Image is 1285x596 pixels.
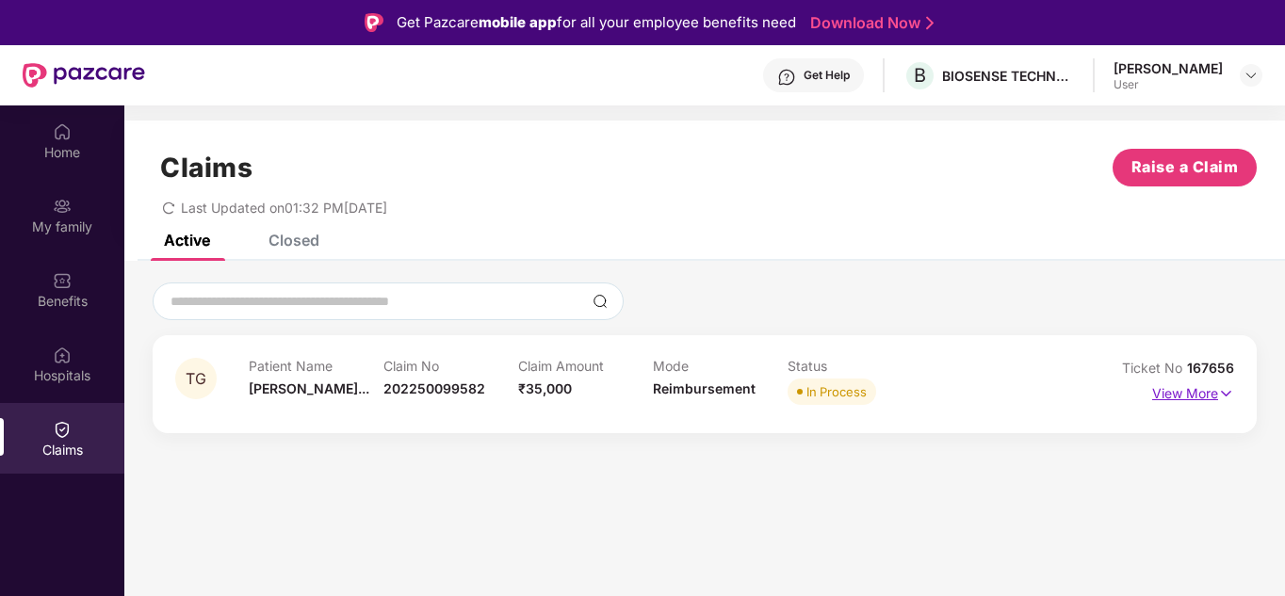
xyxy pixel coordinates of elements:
div: Get Pazcare for all your employee benefits need [397,11,796,34]
div: In Process [806,382,867,401]
p: Patient Name [249,358,383,374]
img: svg+xml;base64,PHN2ZyB3aWR0aD0iMjAiIGhlaWdodD0iMjAiIHZpZXdCb3g9IjAgMCAyMCAyMCIgZmlsbD0ibm9uZSIgeG... [53,197,72,216]
span: [PERSON_NAME]... [249,380,369,396]
p: Status [788,358,922,374]
button: Raise a Claim [1113,149,1257,186]
p: View More [1152,379,1234,404]
span: 202250099582 [383,380,485,396]
h1: Claims [160,152,252,184]
span: Last Updated on 01:32 PM[DATE] [181,200,387,216]
img: svg+xml;base64,PHN2ZyBpZD0iU2VhcmNoLTMyeDMyIiB4bWxucz0iaHR0cDovL3d3dy53My5vcmcvMjAwMC9zdmciIHdpZH... [593,294,608,309]
strong: mobile app [479,13,557,31]
img: Logo [365,13,383,32]
span: redo [162,200,175,216]
img: svg+xml;base64,PHN2ZyBpZD0iSGVscC0zMngzMiIgeG1sbnM9Imh0dHA6Ly93d3cudzMub3JnLzIwMDAvc3ZnIiB3aWR0aD... [777,68,796,87]
span: Ticket No [1122,360,1187,376]
img: Stroke [926,13,934,33]
div: Closed [268,231,319,250]
p: Mode [653,358,788,374]
img: svg+xml;base64,PHN2ZyBpZD0iQmVuZWZpdHMiIHhtbG5zPSJodHRwOi8vd3d3LnczLm9yZy8yMDAwL3N2ZyIgd2lkdGg9Ij... [53,271,72,290]
img: svg+xml;base64,PHN2ZyBpZD0iSG9tZSIgeG1sbnM9Imh0dHA6Ly93d3cudzMub3JnLzIwMDAvc3ZnIiB3aWR0aD0iMjAiIG... [53,122,72,141]
img: svg+xml;base64,PHN2ZyBpZD0iSG9zcGl0YWxzIiB4bWxucz0iaHR0cDovL3d3dy53My5vcmcvMjAwMC9zdmciIHdpZHRoPS... [53,346,72,364]
img: svg+xml;base64,PHN2ZyBpZD0iRHJvcGRvd24tMzJ4MzIiIHhtbG5zPSJodHRwOi8vd3d3LnczLm9yZy8yMDAwL3N2ZyIgd2... [1244,68,1259,83]
span: Raise a Claim [1131,155,1239,179]
p: Claim No [383,358,518,374]
div: User [1114,77,1223,92]
div: [PERSON_NAME] [1114,59,1223,77]
div: Get Help [804,68,850,83]
p: Claim Amount [518,358,653,374]
span: 167656 [1187,360,1234,376]
div: BIOSENSE TECHNOLOGIES PRIVATE LIMITED [942,67,1074,85]
span: B [914,64,926,87]
span: Reimbursement [653,380,756,396]
div: Active [164,231,210,250]
span: ₹35,000 [518,380,572,396]
a: Download Now [810,13,928,33]
img: svg+xml;base64,PHN2ZyBpZD0iQ2xhaW0iIHhtbG5zPSJodHRwOi8vd3d3LnczLm9yZy8yMDAwL3N2ZyIgd2lkdGg9IjIwIi... [53,420,72,439]
span: TG [186,371,206,387]
img: New Pazcare Logo [23,63,145,88]
img: svg+xml;base64,PHN2ZyB4bWxucz0iaHR0cDovL3d3dy53My5vcmcvMjAwMC9zdmciIHdpZHRoPSIxNyIgaGVpZ2h0PSIxNy... [1218,383,1234,404]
